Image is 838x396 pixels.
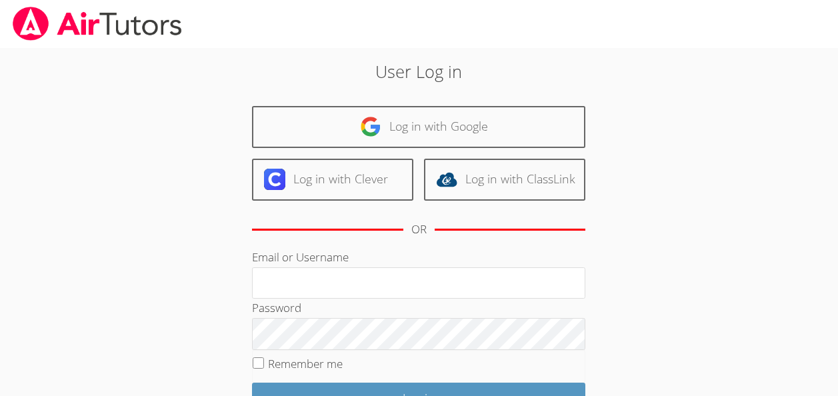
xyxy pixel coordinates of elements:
[268,356,343,371] label: Remember me
[252,300,301,315] label: Password
[252,159,413,201] a: Log in with Clever
[252,249,349,265] label: Email or Username
[424,159,585,201] a: Log in with ClassLink
[411,220,427,239] div: OR
[252,106,585,148] a: Log in with Google
[11,7,183,41] img: airtutors_banner-c4298cdbf04f3fff15de1276eac7730deb9818008684d7c2e4769d2f7ddbe033.png
[360,116,381,137] img: google-logo-50288ca7cdecda66e5e0955fdab243c47b7ad437acaf1139b6f446037453330a.svg
[436,169,457,190] img: classlink-logo-d6bb404cc1216ec64c9a2012d9dc4662098be43eaf13dc465df04b49fa7ab582.svg
[193,59,645,84] h2: User Log in
[264,169,285,190] img: clever-logo-6eab21bc6e7a338710f1a6ff85c0baf02591cd810cc4098c63d3a4b26e2feb20.svg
